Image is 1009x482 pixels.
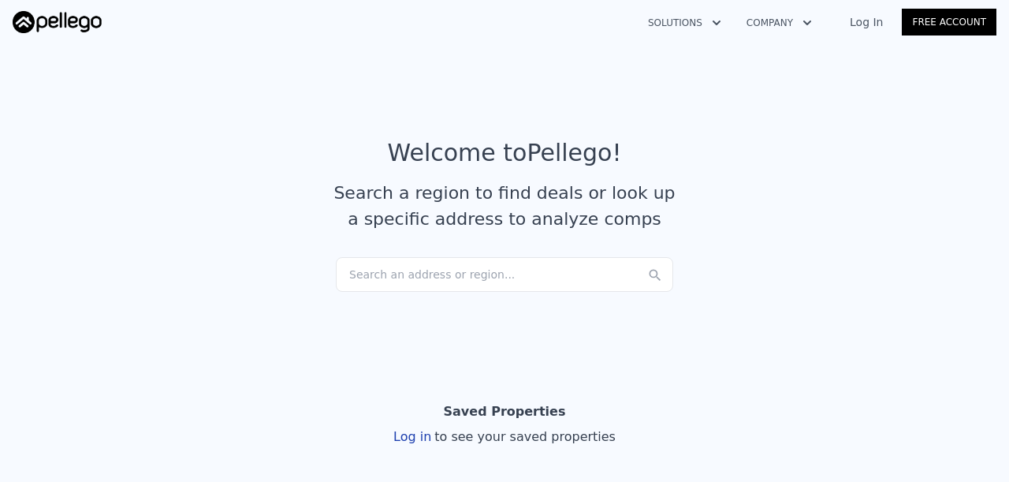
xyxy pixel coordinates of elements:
div: Saved Properties [444,396,566,428]
a: Log In [831,14,902,30]
div: Log in [393,428,616,447]
div: Welcome to Pellego ! [388,139,622,167]
span: to see your saved properties [431,429,616,444]
div: Search a region to find deals or look up a specific address to analyze comps [328,180,681,232]
a: Free Account [902,9,996,35]
button: Company [734,9,825,37]
div: Search an address or region... [336,257,673,292]
img: Pellego [13,11,102,33]
button: Solutions [635,9,734,37]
